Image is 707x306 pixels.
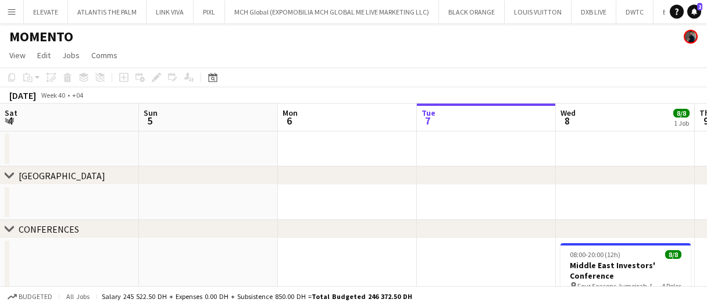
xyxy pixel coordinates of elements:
[439,1,505,23] button: BLACK ORANGE
[665,250,681,259] span: 8/8
[560,260,691,281] h3: Middle East Investors' Conference
[102,292,412,301] div: Salary 245 522.50 DH + Expenses 0.00 DH + Subsistence 850.00 DH =
[9,50,26,61] span: View
[570,250,620,259] span: 08:00-20:00 (12h)
[194,1,225,23] button: PIXL
[312,292,412,301] span: Total Budgeted 246 372.50 DH
[58,48,84,63] a: Jobs
[142,114,158,127] span: 5
[5,108,17,118] span: Sat
[64,292,92,301] span: All jobs
[62,50,80,61] span: Jobs
[616,1,654,23] button: DWTC
[6,290,54,303] button: Budgeted
[673,109,690,118] span: 8/8
[147,1,194,23] button: LINK VIVA
[687,5,701,19] a: 2
[684,30,698,44] app-user-avatar: Mohamed Arafa
[697,3,702,10] span: 2
[674,119,689,127] div: 1 Job
[19,223,79,235] div: CONFERENCES
[68,1,147,23] button: ATLANTIS THE PALM
[5,48,30,63] a: View
[572,1,616,23] button: DXB LIVE
[19,293,52,301] span: Budgeted
[420,114,435,127] span: 7
[19,170,105,182] div: [GEOGRAPHIC_DATA]
[91,50,117,61] span: Comms
[505,1,572,23] button: LOUIS VUITTON
[9,90,36,101] div: [DATE]
[281,114,298,127] span: 6
[3,114,17,127] span: 4
[559,114,576,127] span: 8
[33,48,55,63] a: Edit
[72,91,83,99] div: +04
[87,48,122,63] a: Comms
[225,1,439,23] button: MCH Global (EXPOMOBILIA MCH GLOBAL ME LIVE MARKETING LLC)
[577,282,662,290] span: Four Seasons Jumeirah, [GEOGRAPHIC_DATA]
[283,108,298,118] span: Mon
[38,91,67,99] span: Week 40
[37,50,51,61] span: Edit
[662,282,681,290] span: 4 Roles
[9,28,73,45] h1: MOMENTO
[24,1,68,23] button: ELEVATE
[144,108,158,118] span: Sun
[422,108,435,118] span: Tue
[560,108,576,118] span: Wed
